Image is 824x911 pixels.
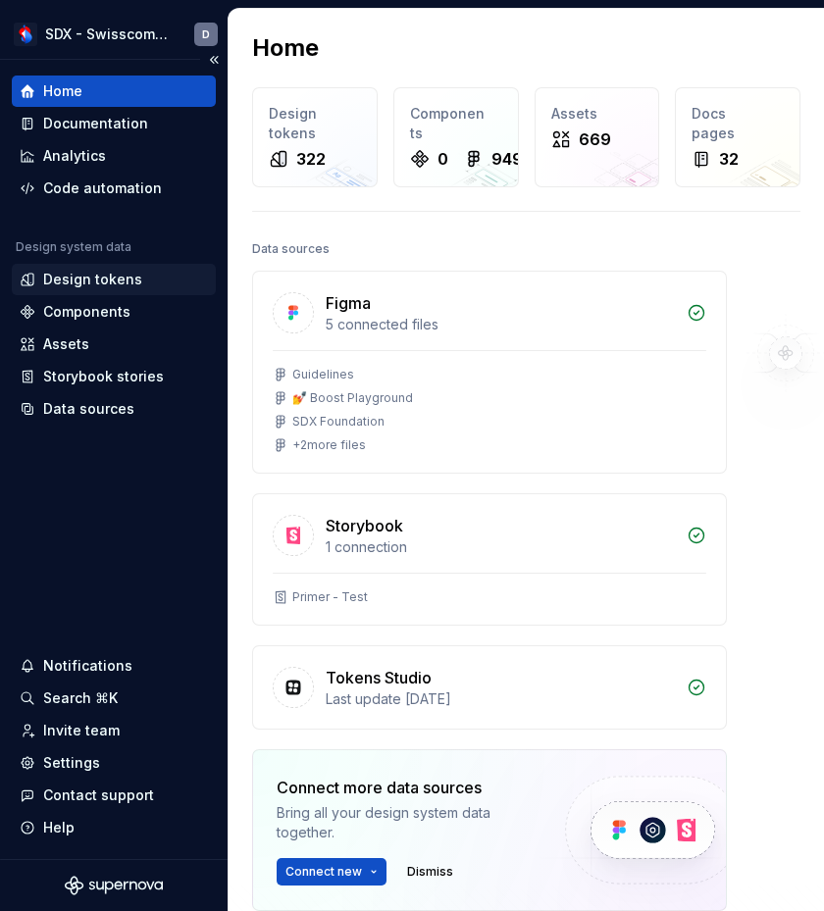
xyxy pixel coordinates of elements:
div: Design tokens [43,270,142,289]
h2: Home [252,32,319,64]
div: Figma [326,291,371,315]
button: Search ⌘K [12,683,216,714]
a: Design tokens [12,264,216,295]
div: Contact support [43,785,154,805]
div: Help [43,818,75,837]
div: Assets [43,334,89,354]
div: Guidelines [292,367,354,382]
div: Home [43,81,82,101]
div: 0 [438,147,448,171]
div: 949 [491,147,523,171]
div: Design system data [16,239,131,255]
div: Components [43,302,130,322]
div: Assets [551,104,644,124]
div: 1 connection [326,537,675,557]
div: Storybook stories [43,367,164,386]
div: Data sources [252,235,330,263]
a: Data sources [12,393,216,425]
div: Design tokens [269,104,361,143]
svg: Supernova Logo [65,876,163,895]
div: Primer - Test [292,589,368,605]
div: Settings [43,753,100,773]
div: Docs pages [692,104,784,143]
div: 5 connected files [326,315,675,334]
button: Connect new [277,858,386,886]
a: Settings [12,747,216,779]
div: Connect more data sources [277,776,532,799]
a: Storybook1 connectionPrimer - Test [252,493,727,626]
button: Help [12,812,216,843]
div: Documentation [43,114,148,133]
a: Components0949 [393,87,519,187]
a: Documentation [12,108,216,139]
div: Notifications [43,656,132,676]
a: Design tokens322 [252,87,378,187]
a: Figma5 connected filesGuidelines💅 Boost PlaygroundSDX Foundation+2more files [252,271,727,474]
a: Components [12,296,216,328]
button: Collapse sidebar [200,46,228,74]
button: Contact support [12,780,216,811]
button: Dismiss [398,858,462,886]
div: + 2 more files [292,437,366,453]
a: Assets669 [535,87,660,187]
div: 32 [719,147,739,171]
div: Last update [DATE] [326,689,675,709]
a: Assets [12,329,216,360]
div: D [202,26,210,42]
a: Storybook stories [12,361,216,392]
span: Dismiss [407,864,453,880]
div: Analytics [43,146,106,166]
a: Analytics [12,140,216,172]
div: Bring all your design system data together. [277,803,532,842]
div: Storybook [326,514,403,537]
div: Search ⌘K [43,688,118,708]
div: Components [410,104,502,143]
div: SDX Foundation [292,414,385,430]
div: 💅 Boost Playground [292,390,413,406]
div: SDX - Swisscom Digital Experience [45,25,171,44]
div: Invite team [43,721,120,740]
div: Data sources [43,399,134,419]
img: fc0ed557-73b3-4f8f-bd58-0c7fdd7a87c5.png [14,23,37,46]
div: Tokens Studio [326,666,432,689]
button: SDX - Swisscom Digital ExperienceD [4,13,224,55]
a: Invite team [12,715,216,746]
span: Connect new [285,864,362,880]
div: 669 [579,127,611,151]
button: Notifications [12,650,216,682]
a: Code automation [12,173,216,204]
div: 322 [296,147,326,171]
div: Code automation [43,178,162,198]
a: Home [12,76,216,107]
a: Tokens StudioLast update [DATE] [252,645,727,730]
a: Docs pages32 [675,87,800,187]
